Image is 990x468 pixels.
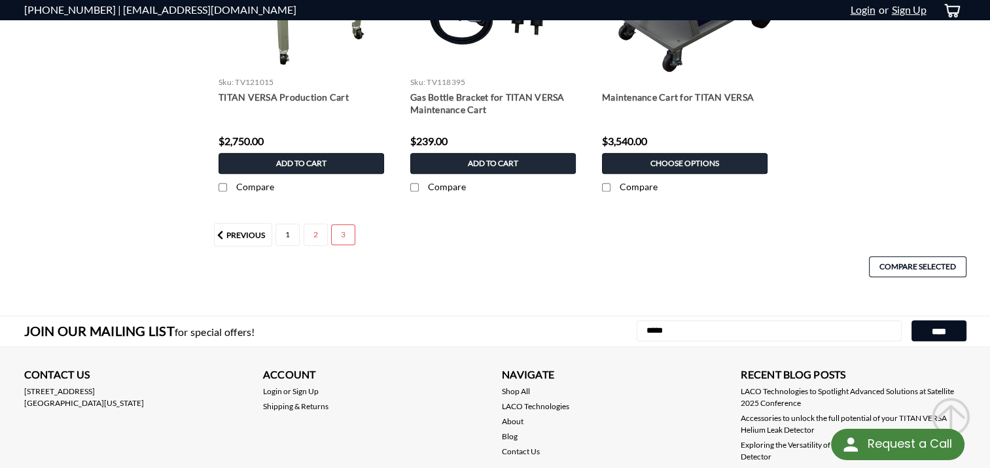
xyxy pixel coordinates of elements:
[741,412,966,436] a: Accessories to unlock the full potential of your TITAN VERSA Helium Leak Detector
[602,183,610,192] input: Compare
[602,91,768,103] a: Maintenance Cart for TITAN VERSA
[875,3,889,16] span: or
[219,91,384,103] a: TITAN VERSA Production Cart
[275,224,300,246] a: Page 1 of 3
[175,326,255,338] span: for special offers!
[428,181,466,192] span: Compare
[276,159,327,168] span: Add to Cart
[214,223,272,246] a: Previous
[24,367,249,386] h3: Contact Us
[931,397,970,437] div: Scroll Back to Top
[741,386,966,409] a: LACO Technologies to Spotlight Advanced Solutions at Satellite 2025 Conference
[840,434,861,455] img: round button
[219,135,264,147] span: $2,750.00
[263,401,328,412] a: Shipping & Returns
[263,367,488,386] h3: Account
[410,91,576,116] a: Gas Bottle Bracket for TITAN VERSA Maintenance Cart
[502,431,518,443] a: Blog
[741,367,966,386] h3: Recent Blog Posts
[331,224,355,245] a: Page 3 of 3
[502,401,569,412] a: LACO Technologies
[502,367,727,386] h3: Navigate
[263,386,282,397] a: Login
[219,77,234,87] span: sku:
[275,386,299,397] span: or
[933,1,966,20] a: cart-preview-dropdown
[650,159,719,168] span: Choose Options
[410,77,465,87] a: sku: TV118395
[867,429,951,459] div: Request a Call
[219,77,274,87] a: sku: TV121015
[304,224,328,246] a: Page 2 of 3
[427,77,465,87] span: TV118395
[502,386,530,397] a: Shop All
[219,183,227,192] input: Compare
[410,153,576,174] a: Add to Cart
[24,316,262,346] h3: Join Our Mailing List
[24,386,249,409] address: [STREET_ADDRESS] [GEOGRAPHIC_DATA][US_STATE]
[292,386,319,397] a: Sign Up
[602,135,647,147] span: $3,540.00
[410,183,419,192] input: Compare
[410,77,425,87] span: sku:
[468,159,518,168] span: Add to Cart
[869,256,966,277] a: Compare Selected
[219,153,384,174] a: Add to Cart
[741,439,966,463] a: Exploring the Versatility of the TITAN VERSA Helium Leak Detector
[931,397,970,437] svg: submit
[410,135,448,147] span: $239.00
[620,181,658,192] span: Compare
[236,181,274,192] span: Compare
[502,446,540,458] a: Contact Us
[602,153,768,174] a: Choose Options
[831,429,964,460] div: Request a Call
[235,77,274,87] span: TV121015
[502,416,523,427] a: About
